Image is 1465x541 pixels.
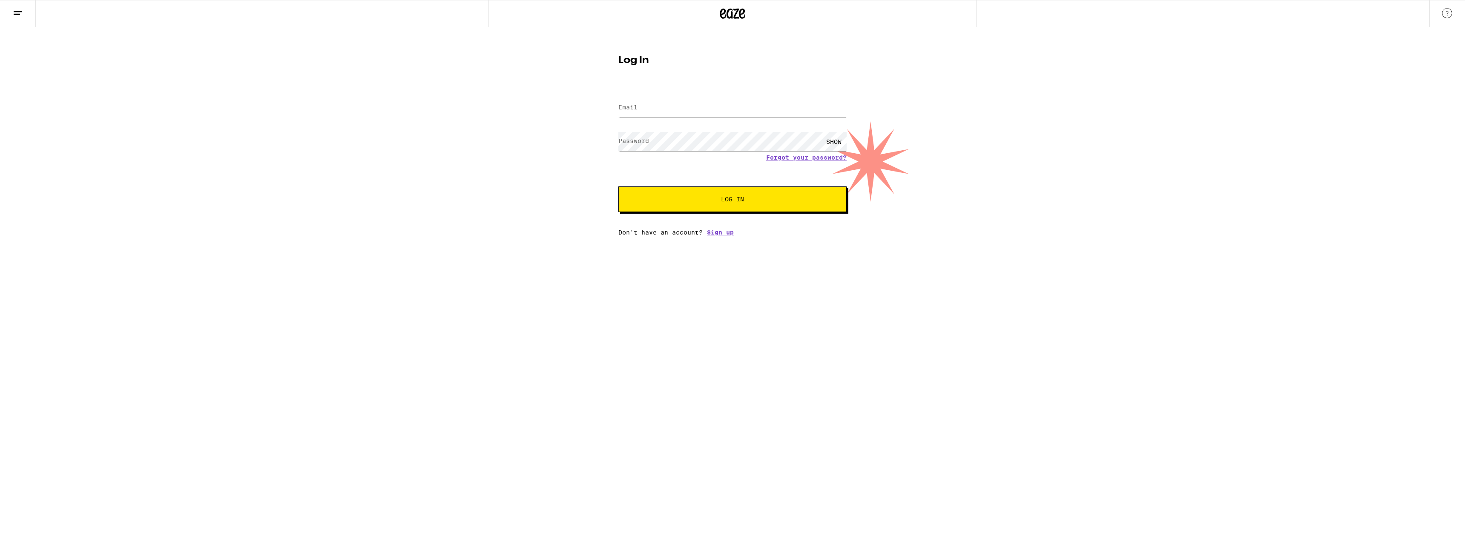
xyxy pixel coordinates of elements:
[707,229,734,236] a: Sign up
[618,104,638,111] label: Email
[766,154,847,161] a: Forgot your password?
[618,229,847,236] div: Don't have an account?
[618,186,847,212] button: Log In
[618,55,847,66] h1: Log In
[821,132,847,151] div: SHOW
[721,196,744,202] span: Log In
[618,137,649,144] label: Password
[618,98,847,117] input: Email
